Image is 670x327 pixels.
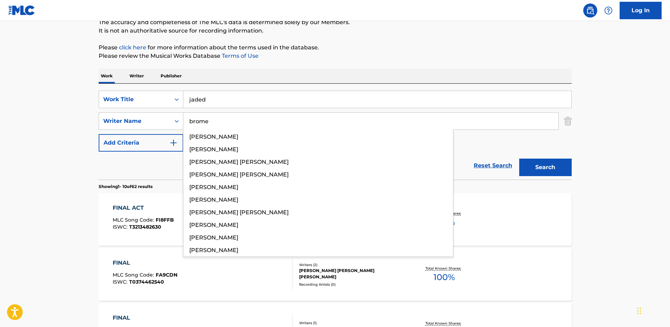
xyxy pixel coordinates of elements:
div: Work Title [103,95,166,104]
iframe: Chat Widget [635,293,670,327]
button: Add Criteria [99,134,183,152]
div: Help [601,4,615,18]
img: MLC Logo [8,5,35,15]
span: [PERSON_NAME] [PERSON_NAME] [189,159,289,165]
div: FINAL [113,259,177,267]
img: 9d2ae6d4665cec9f34b9.svg [169,139,178,147]
span: T3213482630 [129,224,161,230]
span: [PERSON_NAME] [PERSON_NAME] [189,209,289,216]
p: The accuracy and completeness of The MLC's data is determined solely by our Members. [99,18,572,27]
form: Search Form [99,91,572,180]
span: FA9CDN [156,272,177,278]
span: [PERSON_NAME] [189,234,238,241]
p: Please for more information about the terms used in the database. [99,43,572,52]
div: Drag [637,300,641,321]
span: [PERSON_NAME] [189,196,238,203]
div: Recording Artists ( 0 ) [299,282,405,287]
button: Search [519,159,572,176]
span: [PERSON_NAME] [189,146,238,153]
img: Delete Criterion [564,112,572,130]
a: Log In [620,2,662,19]
span: MLC Song Code : [113,272,156,278]
span: FI8FFB [156,217,174,223]
p: Please review the Musical Works Database [99,52,572,60]
a: FINALMLC Song Code:FA9CDNISWC:T0374462540Writers (2)[PERSON_NAME] [PERSON_NAME] [PERSON_NAME]Reco... [99,248,572,301]
a: click here [119,44,146,51]
span: [PERSON_NAME] [189,222,238,228]
p: Showing 1 - 10 of 62 results [99,183,153,190]
p: Total Known Shares: [425,266,463,271]
p: Work [99,69,115,83]
p: Writer [127,69,146,83]
span: 100 % [433,271,455,284]
img: search [586,6,594,15]
div: Writer Name [103,117,166,125]
div: [PERSON_NAME] [PERSON_NAME] [PERSON_NAME] [299,267,405,280]
span: MLC Song Code : [113,217,156,223]
p: Total Known Shares: [425,321,463,326]
span: [PERSON_NAME] [189,133,238,140]
span: ISWC : [113,224,129,230]
div: Writers ( 2 ) [299,262,405,267]
span: [PERSON_NAME] [PERSON_NAME] [189,171,289,178]
img: help [604,6,613,15]
span: T0374462540 [129,279,164,285]
p: It is not an authoritative source for recording information. [99,27,572,35]
span: [PERSON_NAME] [189,247,238,253]
a: Public Search [583,4,597,18]
a: Reset Search [470,158,516,173]
p: Publisher [158,69,184,83]
a: FINAL ACTMLC Song Code:FI8FFBISWC:T3213482630Writers (1)[PERSON_NAME]Recording Artists (17)SNØW, ... [99,193,572,246]
div: FINAL ACT [113,204,174,212]
a: Terms of Use [220,53,259,59]
span: [PERSON_NAME] [189,184,238,190]
span: ISWC : [113,279,129,285]
div: FINAL [113,314,172,322]
div: Writers ( 1 ) [299,320,405,326]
